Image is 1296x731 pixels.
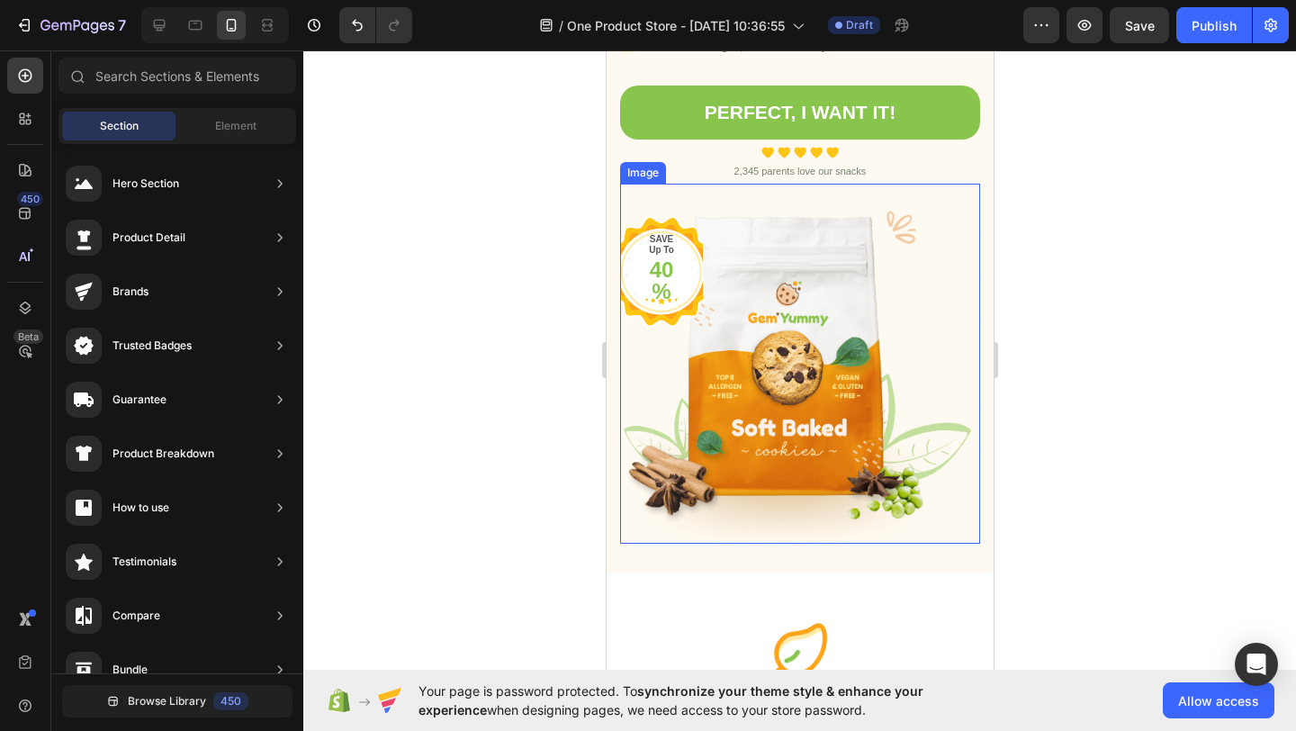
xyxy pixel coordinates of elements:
[1192,16,1237,35] div: Publish
[58,58,296,94] input: Search Sections & Elements
[118,14,126,36] p: 7
[567,16,785,35] span: One Product Store - [DATE] 10:36:55
[1176,7,1252,43] button: Publish
[112,607,160,625] div: Compare
[112,283,148,301] div: Brands
[1178,691,1259,710] span: Allow access
[215,118,256,134] span: Element
[112,175,179,193] div: Hero Section
[418,681,994,719] span: Your page is password protected. To when designing pages, we need access to your store password.
[1163,682,1274,718] button: Allow access
[607,50,994,670] iframe: Design area
[1235,643,1278,686] div: Open Intercom Messenger
[418,683,923,717] span: synchronize your theme style & enhance your experience
[166,573,220,627] img: Alt Image
[339,7,412,43] div: Undo/Redo
[559,16,563,35] span: /
[112,391,166,409] div: Guarantee
[112,445,214,463] div: Product Breakdown
[62,685,292,717] button: Browse Library450
[213,692,248,710] div: 450
[7,7,134,43] button: 7
[112,661,148,679] div: Bundle
[17,192,43,206] div: 450
[112,337,192,355] div: Trusted Badges
[1110,7,1169,43] button: Save
[1125,18,1155,33] span: Save
[846,17,873,33] span: Draft
[13,329,43,344] div: Beta
[112,229,185,247] div: Product Detail
[128,693,206,709] span: Browse Library
[112,499,169,517] div: How to use
[100,118,139,134] span: Section
[112,553,176,571] div: Testimonials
